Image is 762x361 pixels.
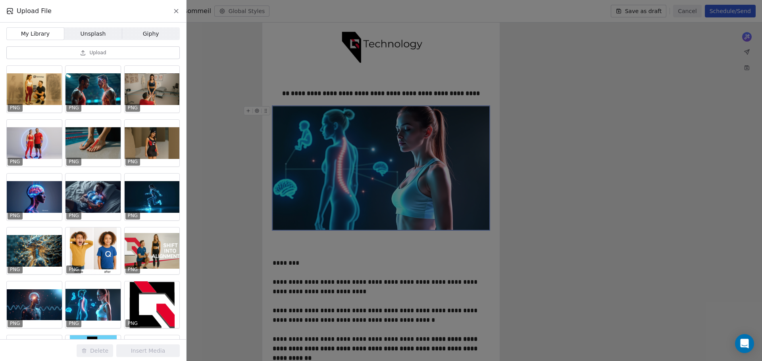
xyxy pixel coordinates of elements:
[128,212,138,219] p: PNG
[735,334,754,353] div: Open Intercom Messenger
[69,320,79,327] p: PNG
[69,159,79,165] p: PNG
[10,159,20,165] p: PNG
[69,105,79,111] p: PNG
[10,266,20,273] p: PNG
[81,30,106,38] span: Unsplash
[69,212,79,219] p: PNG
[128,105,138,111] p: PNG
[17,6,52,16] span: Upload File
[116,344,180,357] button: Insert Media
[6,46,180,59] button: Upload
[10,212,20,219] p: PNG
[77,344,113,357] button: Delete
[143,30,159,38] span: Giphy
[10,320,20,327] p: PNG
[10,105,20,111] p: PNG
[69,266,79,273] p: PNG
[128,320,138,327] p: PNG
[128,159,138,165] p: PNG
[128,266,138,273] p: PNG
[89,50,106,56] span: Upload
